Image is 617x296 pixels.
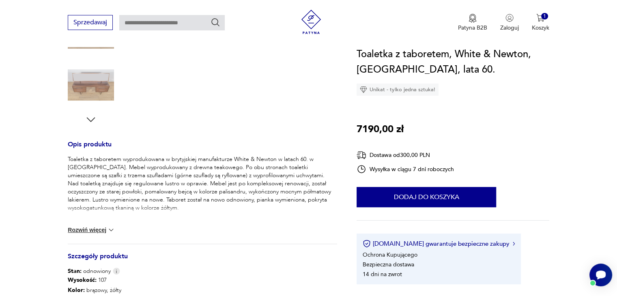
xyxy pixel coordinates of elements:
[363,240,515,248] button: [DOMAIN_NAME] gwarantuje bezpieczne zakupy
[360,86,367,93] img: Ikona diamentu
[357,150,366,160] img: Ikona dostawy
[357,84,439,96] div: Unikat - tylko jedna sztuka!
[68,155,337,212] p: Toaletka z taboretem wyprodukowana w brytyjskiej manufakturze White & Newton w latach 60. w [GEOG...
[500,14,519,32] button: Zaloguj
[363,270,402,278] li: 14 dni na zwrot
[68,62,114,108] img: Zdjęcie produktu Toaletka z taboretem, White & Newton, Wielka Brytania, lata 60.
[68,275,177,285] p: 107
[532,14,549,32] button: 1Koszyk
[357,187,496,207] button: Dodaj do koszyka
[363,240,371,248] img: Ikona certyfikatu
[363,251,417,259] li: Ochrona Kupującego
[536,14,544,22] img: Ikona koszyka
[299,10,323,34] img: Patyna - sklep z meblami i dekoracjami vintage
[363,261,414,268] li: Bezpieczna dostawa
[458,24,487,32] p: Patyna B2B
[458,14,487,32] a: Ikona medaluPatyna B2B
[357,164,454,174] div: Wysyłka w ciągu 7 dni roboczych
[68,226,115,234] button: Rozwiń więcej
[469,14,477,23] img: Ikona medalu
[107,226,115,234] img: chevron down
[513,242,515,246] img: Ikona strzałki w prawo
[211,17,220,27] button: Szukaj
[458,14,487,32] button: Patyna B2B
[68,15,113,30] button: Sprzedawaj
[68,276,97,284] b: Wysokość :
[68,254,337,267] h3: Szczegóły produktu
[541,13,548,20] div: 1
[505,14,514,22] img: Ikonka użytkownika
[357,47,549,77] h1: Toaletka z taboretem, White & Newton, [GEOGRAPHIC_DATA], lata 60.
[357,122,404,137] p: 7190,00 zł
[532,24,549,32] p: Koszyk
[68,20,113,26] a: Sprzedawaj
[113,268,120,275] img: Info icon
[357,150,454,160] div: Dostawa od 300,00 PLN
[589,264,612,286] iframe: Smartsupp widget button
[68,142,337,155] h3: Opis produktu
[500,24,519,32] p: Zaloguj
[68,267,82,275] b: Stan:
[68,286,85,294] b: Kolor:
[68,285,177,296] p: brązowy, żółty
[68,267,111,275] span: odnowiony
